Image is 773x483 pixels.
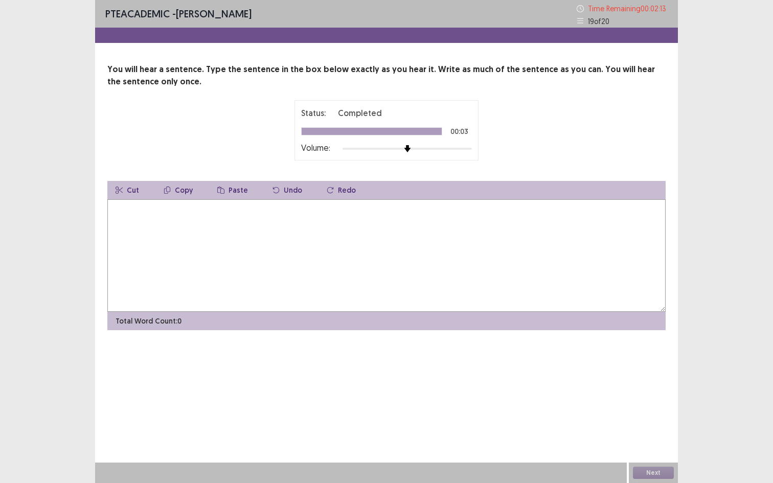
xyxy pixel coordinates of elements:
[264,181,310,199] button: Undo
[107,181,147,199] button: Cut
[319,181,364,199] button: Redo
[588,3,668,14] p: Time Remaining 00 : 02 : 13
[404,145,411,152] img: arrow-thumb
[209,181,256,199] button: Paste
[105,6,252,21] p: - [PERSON_NAME]
[588,16,609,27] p: 19 of 20
[301,142,330,154] p: Volume:
[105,7,170,20] span: PTE academic
[338,107,382,119] p: Completed
[301,107,326,119] p: Status:
[155,181,201,199] button: Copy
[116,316,181,327] p: Total Word Count: 0
[450,128,468,135] p: 00:03
[107,63,666,88] p: You will hear a sentence. Type the sentence in the box below exactly as you hear it. Write as muc...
